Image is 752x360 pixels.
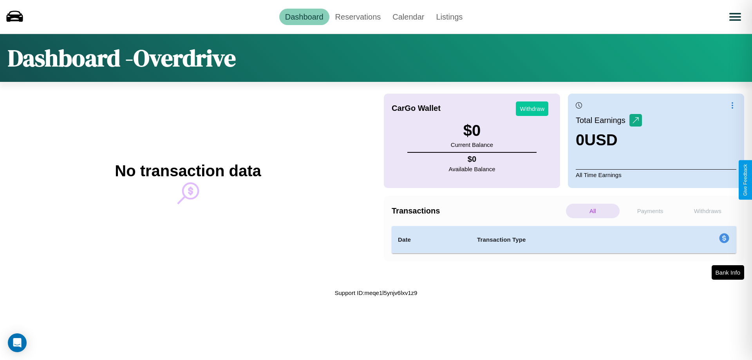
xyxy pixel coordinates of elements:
button: Withdraw [516,101,548,116]
p: Current Balance [451,139,493,150]
p: Available Balance [449,164,495,174]
h1: Dashboard - Overdrive [8,42,236,74]
h4: Transactions [392,206,564,215]
p: Payments [624,204,677,218]
div: Open Intercom Messenger [8,333,27,352]
h3: 0 USD [576,131,642,149]
p: All Time Earnings [576,169,736,180]
table: simple table [392,226,736,253]
a: Reservations [329,9,387,25]
h4: $ 0 [449,155,495,164]
a: Listings [430,9,468,25]
button: Open menu [724,6,746,28]
h3: $ 0 [451,122,493,139]
p: Support ID: meqe1l5ynjv6lxv1z9 [335,288,418,298]
button: Bank Info [712,265,744,280]
p: Withdraws [681,204,734,218]
a: Dashboard [279,9,329,25]
h4: Date [398,235,465,244]
h2: No transaction data [115,162,261,180]
a: Calendar [387,9,430,25]
h4: CarGo Wallet [392,104,441,113]
div: Give Feedback [743,164,748,196]
p: Total Earnings [576,113,629,127]
h4: Transaction Type [477,235,655,244]
p: All [566,204,620,218]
